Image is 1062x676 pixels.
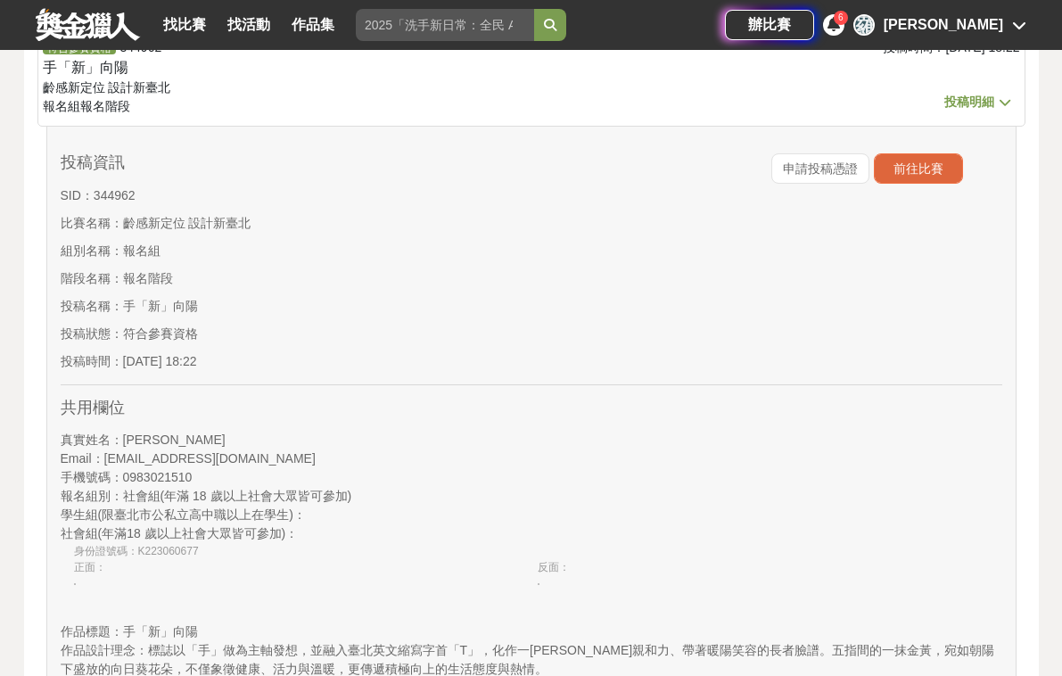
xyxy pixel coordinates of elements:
span: 手「新」向陽 [123,624,198,639]
span: 報名組 [123,243,161,258]
span: 作品標題 ： [61,624,123,639]
div: 身份證號碼： K223060677 [67,543,995,559]
span: 投稿明細 [944,95,994,109]
span: 齡感新定位 設計新臺北 [43,80,171,95]
span: Email ： [61,451,104,466]
span: 6 [838,12,844,22]
span: 正面： [74,561,106,573]
span: SID： [61,188,94,202]
span: 手「新」向陽 [123,299,198,313]
span: 0983021510 [123,470,193,484]
h3: 投稿資訊 [61,153,296,173]
span: 投稿名稱： [61,299,123,313]
a: 辦比賽 [725,10,814,40]
span: 社會組(年滿 18 歲以上社會大眾皆可參加) [123,489,352,503]
span: [DATE] 18:22 [123,354,197,368]
span: 報名組 [43,99,80,113]
a: 找比賽 [156,12,213,37]
span: 手「新」向陽 [43,60,128,75]
a: 作品集 [284,12,342,37]
span: 組別名稱： [61,243,123,258]
span: 齡感新定位 設計新臺北 [123,216,251,230]
span: 學生組(限臺北市公私立高中職以上在學生) ： [61,507,306,522]
input: 2025「洗手新日常：全民 ALL IN」洗手歌全台徵選 [356,9,534,41]
span: 社會組(年滿18 歲以上社會大眾皆可參加) ： [61,526,299,540]
div: [PERSON_NAME] [884,14,1003,36]
span: 反面： [538,561,570,573]
span: 投稿狀態： [61,326,123,341]
span: 投稿時間： [61,354,123,368]
span: 符合參賽資格 [123,326,198,341]
span: 作品設計理念 ： [61,643,148,657]
span: 344962 [94,188,136,202]
span: [PERSON_NAME] [123,433,226,447]
span: 階段名稱： [61,271,123,285]
h3: 共用欄位 [61,399,1002,418]
span: 報名階段 [123,271,173,285]
span: 報名階段 [80,99,130,113]
span: 手機號碼 ： [61,470,123,484]
span: 報名組別 ： [61,489,123,503]
a: 申請投稿憑證 [771,153,869,184]
span: 申請投稿憑證 [783,161,858,176]
span: 比賽名稱： [61,216,123,230]
button: 前往比賽 [874,153,963,184]
span: 真實姓名 ： [61,433,123,447]
span: [EMAIL_ADDRESS][DOMAIN_NAME] [104,451,316,466]
a: 找活動 [220,12,277,37]
div: 羅 [853,14,875,36]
